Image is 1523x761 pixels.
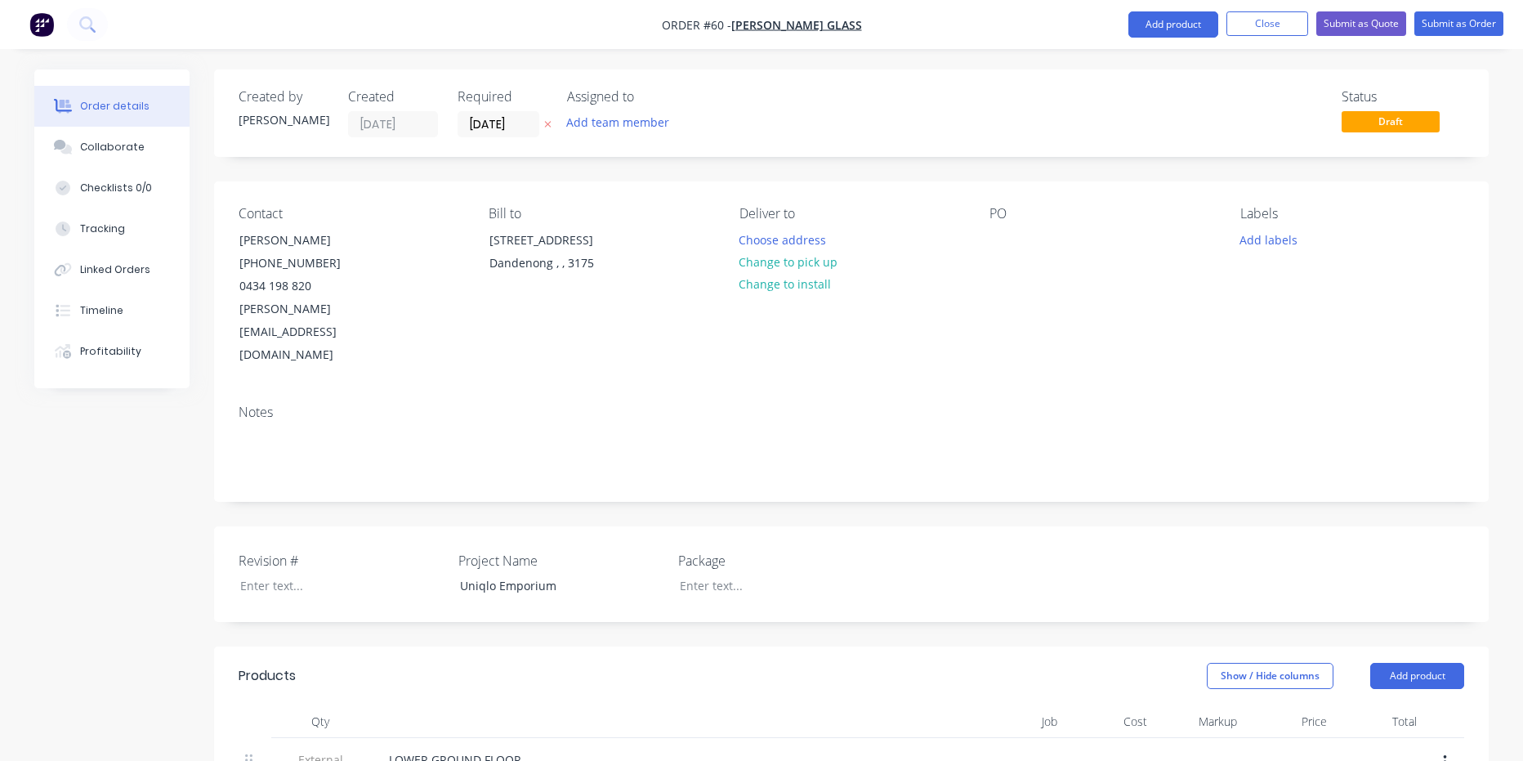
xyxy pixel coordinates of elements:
div: Created [348,89,438,105]
div: Cost [1064,705,1154,738]
span: Draft [1342,111,1440,132]
div: [PERSON_NAME][EMAIL_ADDRESS][DOMAIN_NAME] [239,298,375,366]
div: Collaborate [80,140,145,154]
div: Timeline [80,303,123,318]
div: [PERSON_NAME] [239,229,375,252]
button: Show / Hide columns [1207,663,1333,689]
div: 0434 198 820 [239,275,375,298]
div: Tracking [80,222,125,236]
div: [PHONE_NUMBER] [239,252,375,275]
button: Profitability [34,331,190,372]
button: Choose address [730,228,835,250]
div: [STREET_ADDRESS] [489,229,625,252]
button: Submit as Quote [1316,11,1406,36]
button: Change to install [730,273,840,295]
div: Linked Orders [80,262,150,277]
button: Add product [1128,11,1218,38]
div: [PERSON_NAME][PHONE_NUMBER]0434 198 820[PERSON_NAME][EMAIL_ADDRESS][DOMAIN_NAME] [226,228,389,367]
label: Package [678,551,882,571]
button: Change to pick up [730,251,846,273]
div: Dandenong , , 3175 [489,252,625,275]
div: Deliver to [739,206,963,222]
div: Order details [80,99,150,114]
div: Products [239,666,296,686]
div: [PERSON_NAME] [239,111,328,128]
a: [PERSON_NAME] Glass [731,17,862,33]
button: Close [1226,11,1308,36]
label: Revision # [239,551,443,571]
div: Notes [239,405,1464,420]
button: Add team member [567,111,678,133]
div: Status [1342,89,1464,105]
div: Assigned to [567,89,730,105]
div: Contact [239,206,462,222]
div: Required [458,89,547,105]
button: Add product [1370,663,1464,689]
div: PO [989,206,1213,222]
button: Add team member [558,111,678,133]
div: Profitability [80,344,141,359]
img: Factory [29,12,54,37]
div: Created by [239,89,328,105]
div: Bill to [489,206,712,222]
button: Linked Orders [34,249,190,290]
div: Markup [1154,705,1244,738]
div: Uniqlo Emporium [447,574,651,598]
span: Order #60 - [662,17,731,33]
button: Collaborate [34,127,190,168]
label: Project Name [458,551,663,571]
div: Labels [1240,206,1464,222]
button: Timeline [34,290,190,331]
div: Checklists 0/0 [80,181,152,195]
button: Submit as Order [1414,11,1503,36]
button: Checklists 0/0 [34,168,190,208]
button: Add labels [1230,228,1306,250]
button: Tracking [34,208,190,249]
div: Job [941,705,1064,738]
div: Price [1244,705,1333,738]
div: Qty [271,705,369,738]
button: Order details [34,86,190,127]
div: Total [1333,705,1423,738]
div: [STREET_ADDRESS]Dandenong , , 3175 [476,228,639,280]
